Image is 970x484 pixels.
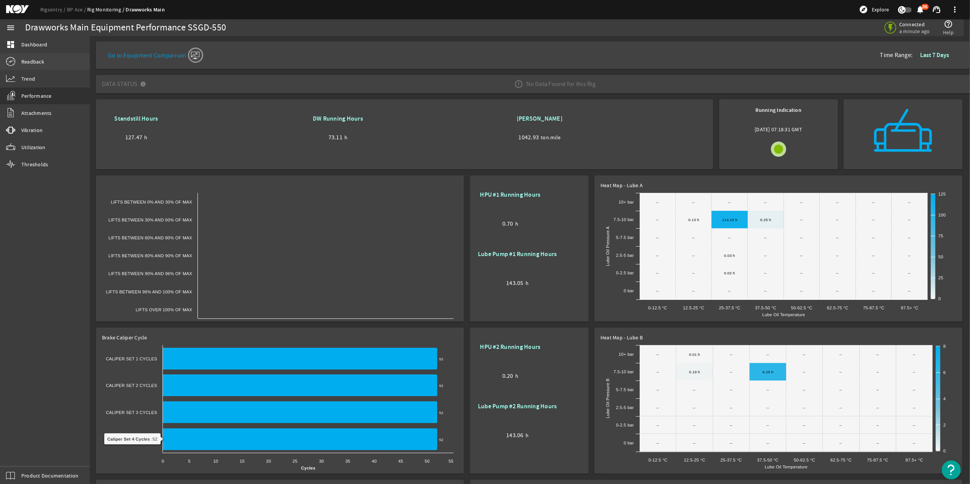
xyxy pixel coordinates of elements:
[40,6,67,13] a: Rigsentry
[872,253,875,258] text: --
[108,236,192,240] text: Lifts Between 60% and 80% of Max
[108,253,192,258] text: Lifts Between 80% and 90% of Max
[480,191,541,199] b: HPU #1 Running Hours
[106,357,157,361] text: Caliper Set 1 Cycles
[938,275,943,280] text: 25
[836,236,839,240] text: --
[136,307,193,312] text: Lifts Over 100% of Max
[800,289,803,293] text: --
[872,200,875,204] text: --
[526,431,529,439] span: h
[478,250,557,258] b: Lube Pump #1 Running Hours
[692,236,695,240] text: --
[692,271,695,275] text: --
[721,458,742,462] text: 25-37.5 °C
[605,226,610,266] text: Lube Oil Pressure A
[656,271,659,275] text: --
[839,441,842,445] text: --
[240,459,245,463] text: 15
[938,213,946,217] text: 100
[266,459,271,463] text: 20
[600,182,643,189] span: Heat Map - Lube A
[115,115,158,123] b: Standstill Hours
[346,459,350,463] text: 35
[800,218,803,222] text: --
[764,271,767,275] text: --
[689,370,700,374] text: 0.19 h
[863,306,884,310] text: 75-87.5 °C
[683,306,704,310] text: 12.5-25 °C
[693,423,696,427] text: --
[517,115,562,123] b: [PERSON_NAME]
[728,236,731,240] text: --
[508,73,602,95] div: No Data Found for this Rig
[67,6,87,13] a: BP Ace
[730,406,733,410] text: --
[942,460,961,479] button: Open Resource Center
[693,388,696,392] text: --
[913,388,916,392] text: --
[943,344,946,349] text: 8
[800,236,803,240] text: --
[106,290,193,294] text: Lifts Between 96% and 100% of Max
[21,41,47,48] span: Dashboard
[876,441,879,445] text: --
[764,236,767,240] text: --
[439,438,443,442] text: 52
[764,289,767,293] text: --
[728,200,731,204] text: --
[730,423,733,427] text: --
[719,306,741,310] text: 25-37.5 °C
[901,306,919,310] text: 87.5+ °C
[125,134,143,141] span: 127.47
[108,218,192,222] text: Lifts Between 30% and 60% of Max
[839,423,842,427] text: --
[730,352,733,357] text: --
[899,21,932,28] span: Connected
[876,388,879,392] text: --
[867,458,889,462] text: 75-87.5 °C
[872,271,875,275] text: --
[722,218,737,222] text: 114.19 h
[96,75,970,93] mat-expansion-panel-header: Data StatusNo Data Found for this Rig
[908,218,911,222] text: --
[108,271,192,276] text: Lifts Between 90% and 96% of Max
[803,352,806,357] text: --
[692,200,695,204] text: --
[766,423,769,427] text: --
[872,289,875,293] text: --
[730,388,733,392] text: --
[21,126,43,134] span: Vibration
[398,459,403,463] text: 45
[764,200,767,204] text: --
[724,271,735,275] text: 0.02 h
[880,48,964,62] div: Time Range:
[730,441,733,445] text: --
[425,459,430,463] text: 50
[439,411,443,415] text: 52
[656,441,659,445] text: --
[144,134,147,141] span: h
[502,372,513,380] span: 0.20
[688,218,699,222] text: 0.13 h
[502,220,513,228] span: 0.70
[619,352,634,357] text: 10+ bar
[946,0,964,19] button: more_vert
[943,396,946,401] text: 4
[836,289,839,293] text: --
[850,105,956,163] img: rigsentry-icon-drawworks.png
[656,200,659,204] text: --
[102,73,149,95] mat-panel-title: Data Status
[839,352,842,357] text: --
[648,306,667,310] text: 0-12.5 °C
[693,406,696,410] text: --
[21,92,52,100] span: Performance
[624,441,634,445] text: 0 bar
[757,458,779,462] text: 37.5-50 °C
[616,235,634,240] text: 5-7.5 bar
[766,406,769,410] text: --
[439,357,443,361] text: 52
[755,126,802,135] span: [DATE] 07:18:31 GMT
[908,200,911,204] text: --
[876,352,879,357] text: --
